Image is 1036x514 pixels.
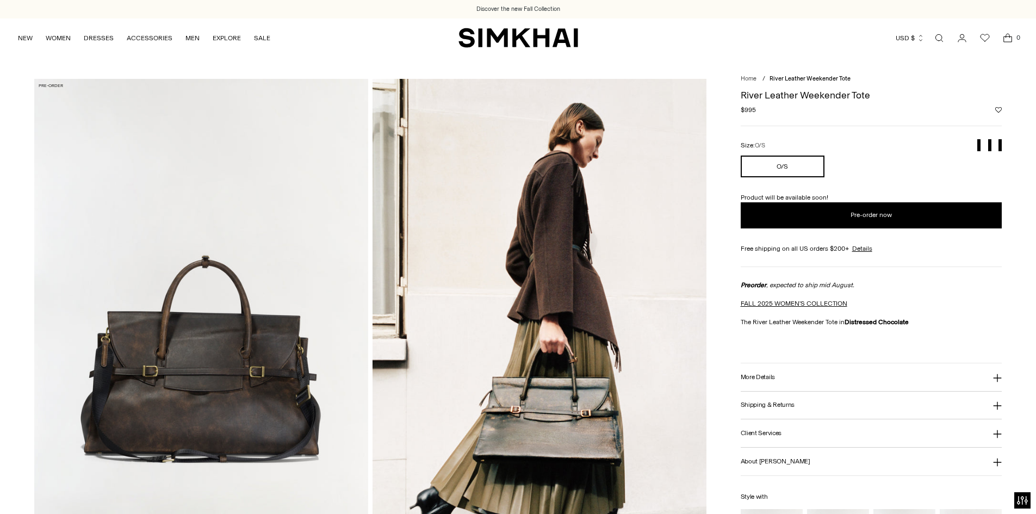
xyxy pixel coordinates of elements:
[741,75,1002,84] nav: breadcrumbs
[741,90,1002,100] h1: River Leather Weekender Tote
[896,26,925,50] button: USD $
[741,244,1002,253] div: Free shipping on all US orders $200+
[741,193,1002,202] p: Product will be available soon!
[741,281,854,289] span: , expected to ship mid August.
[741,430,782,437] h3: Client Services
[741,401,795,408] h3: Shipping & Returns
[741,105,756,115] span: $995
[741,156,825,177] button: O/S
[995,107,1002,113] button: Add to Wishlist
[18,26,33,50] a: NEW
[476,5,560,14] a: Discover the new Fall Collection
[741,75,756,82] a: Home
[741,281,766,289] strong: Preorder
[997,27,1019,49] a: Open cart modal
[741,419,1002,447] button: Client Services
[762,75,765,84] div: /
[741,448,1002,475] button: About [PERSON_NAME]
[928,27,950,49] a: Open search modal
[741,300,847,307] a: FALL 2025 WOMEN'S COLLECTION
[254,26,270,50] a: SALE
[951,27,973,49] a: Go to the account page
[127,26,172,50] a: ACCESSORIES
[46,26,71,50] a: WOMEN
[741,140,765,151] label: Size:
[1013,33,1023,42] span: 0
[741,317,1002,327] p: The River Leather Weekender Tote in
[741,392,1002,419] button: Shipping & Returns
[851,210,892,220] span: Pre-order now
[845,318,909,326] strong: Distressed Chocolate
[770,75,851,82] span: River Leather Weekender Tote
[755,142,765,149] span: O/S
[84,26,114,50] a: DRESSES
[741,202,1002,228] button: Add to Bag
[185,26,200,50] a: MEN
[741,363,1002,391] button: More Details
[741,458,810,465] h3: About [PERSON_NAME]
[852,244,872,253] a: Details
[741,493,1002,500] h6: Style with
[974,27,996,49] a: Wishlist
[458,27,578,48] a: SIMKHAI
[213,26,241,50] a: EXPLORE
[741,374,775,381] h3: More Details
